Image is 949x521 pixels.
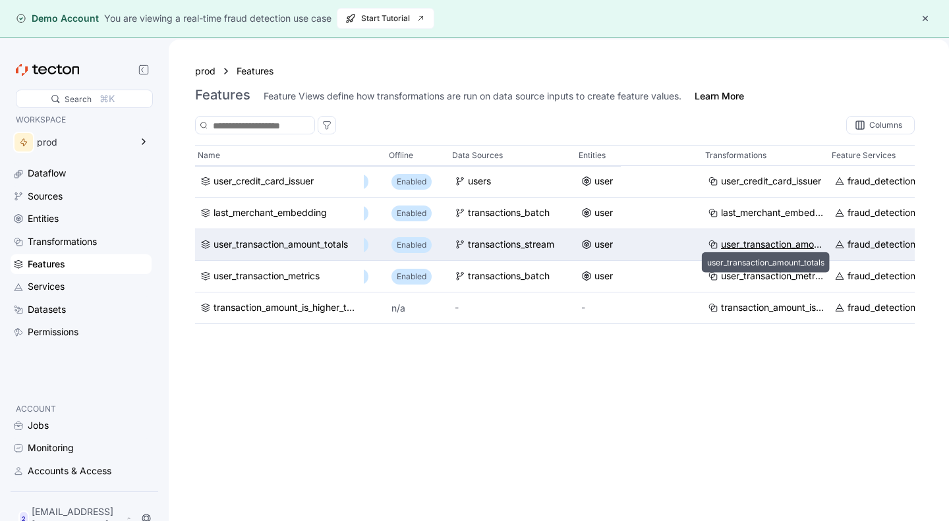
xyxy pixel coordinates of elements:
div: Datasets [28,302,66,317]
a: transactions_stream [455,238,571,252]
div: Dataflow [28,166,66,180]
a: fraud_detection_feature_service [834,269,932,284]
a: last_merchant_embedding [200,206,359,221]
a: Features [237,64,283,78]
div: Search [65,93,92,105]
a: transactions_batch [455,206,571,221]
span: Start Tutorial [345,9,426,28]
a: user [581,238,697,252]
p: Transformations [705,149,766,162]
div: Accounts & Access [28,464,111,478]
a: Accounts & Access [11,461,152,481]
div: Sources [28,189,63,204]
a: transaction_amount_is_higher_than_average [708,301,824,315]
p: Enabled [397,207,426,220]
div: Jobs [28,418,49,433]
button: Start Tutorial [337,8,434,29]
div: user_credit_card_issuer [214,175,314,189]
p: n/a [391,302,444,315]
a: Features [11,254,152,274]
div: Columns [846,116,915,134]
a: user [581,206,697,221]
div: user_transaction_metrics [214,269,320,284]
div: user [594,175,613,189]
a: Entities [11,209,152,229]
p: Feature Services [832,149,896,162]
div: transactions_batch [468,269,550,284]
p: Enabled [397,175,426,188]
a: Permissions [11,322,152,342]
a: Monitoring [11,438,152,458]
a: prod [195,64,216,78]
div: Permissions [28,325,78,339]
div: user_transaction_amount_totals [721,238,824,252]
a: user_transaction_amount_totals [708,238,824,252]
div: Monitoring [28,441,74,455]
div: Features [28,257,65,271]
a: user_credit_card_issuer [708,175,824,189]
a: user [581,175,697,189]
div: transactions_stream [468,238,554,252]
div: user_credit_card_issuer [721,175,821,189]
a: users [455,175,571,189]
div: users [468,175,491,189]
a: Jobs [11,416,152,435]
a: user [581,269,697,284]
div: transaction_amount_is_higher_than_average [214,301,359,315]
p: ACCOUNT [16,402,146,416]
div: last_merchant_embedding [214,206,327,221]
a: Datasets [11,300,152,319]
a: user_credit_card_issuer [200,175,359,189]
div: user [594,269,613,284]
a: Dataflow [11,163,152,183]
div: user [594,238,613,252]
p: Enabled [397,270,426,283]
a: user_transaction_metrics [200,269,359,284]
div: Demo Account [16,12,99,25]
div: Entities [28,211,59,226]
a: last_merchant_embedding [708,206,824,221]
a: user_transaction_amount_totals [200,238,359,252]
p: Name [198,149,220,162]
a: transaction_amount_is_higher_than_average [200,301,359,315]
div: user_transaction_amount_totals [214,238,348,252]
div: Transformations [28,234,97,249]
div: Services [28,279,65,294]
div: fraud_detection_feature_service [848,269,932,284]
div: transactions_batch [468,206,550,221]
p: Entities [579,149,606,162]
a: Learn More [695,90,744,103]
div: Columns [869,121,902,129]
div: ⌘K [100,92,115,106]
div: You are viewing a real-time fraud detection use case [104,11,331,26]
div: prod [37,138,130,147]
p: Enabled [397,238,426,252]
div: - [455,301,571,315]
div: transaction_amount_is_higher_than_average [721,301,824,315]
p: Data Sources [452,149,503,162]
a: fraud_detection_feature_service:v2 [834,238,932,252]
a: transactions_batch [455,269,571,284]
a: Services [11,277,152,296]
div: last_merchant_embedding [721,206,824,221]
p: WORKSPACE [16,113,146,126]
a: Sources [11,186,152,206]
div: Search⌘K [16,90,153,108]
p: Offline [389,149,413,162]
div: Feature Views define how transformations are run on data source inputs to create feature values. [264,90,681,103]
div: fraud_detection_feature_service:v2 [848,238,932,252]
div: user [594,206,613,221]
h3: Features [195,87,250,103]
a: Transformations [11,232,152,252]
div: - [581,301,697,315]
